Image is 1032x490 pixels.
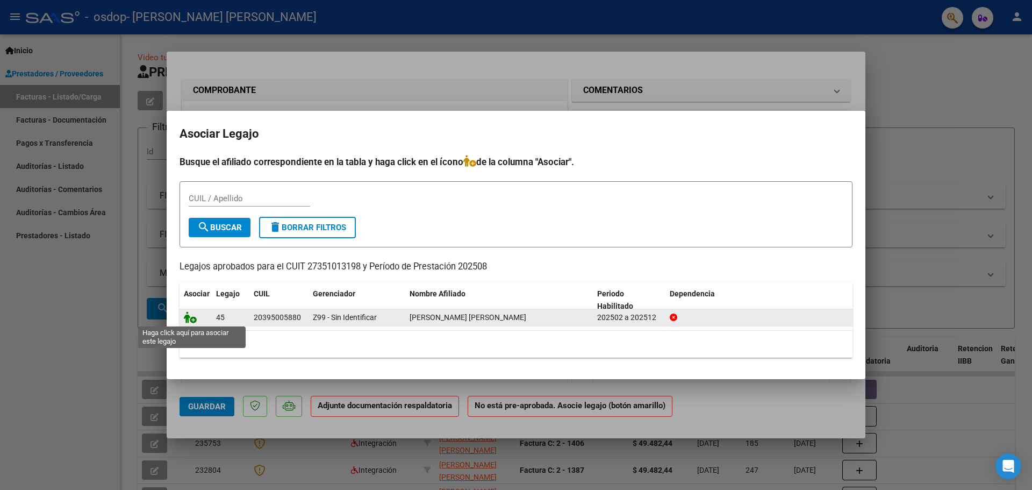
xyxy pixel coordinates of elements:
datatable-header-cell: Asociar [180,282,212,318]
mat-icon: search [197,221,210,233]
span: Periodo Habilitado [597,289,633,310]
datatable-header-cell: Periodo Habilitado [593,282,665,318]
span: Buscar [197,223,242,232]
mat-icon: delete [269,221,282,233]
span: CUIL [254,289,270,298]
datatable-header-cell: CUIL [249,282,309,318]
span: Borrar Filtros [269,223,346,232]
button: Buscar [189,218,250,237]
datatable-header-cell: Dependencia [665,282,853,318]
span: Dependencia [670,289,715,298]
datatable-header-cell: Legajo [212,282,249,318]
h2: Asociar Legajo [180,124,852,144]
button: Borrar Filtros [259,217,356,238]
span: LOPEZ JUAN IGNACIO [410,313,526,322]
span: 45 [216,313,225,322]
div: 1 registros [180,331,852,358]
h4: Busque el afiliado correspondiente en la tabla y haga click en el ícono de la columna "Asociar". [180,155,852,169]
span: Z99 - Sin Identificar [313,313,377,322]
div: Open Intercom Messenger [995,453,1021,479]
span: Gerenciador [313,289,355,298]
datatable-header-cell: Nombre Afiliado [405,282,593,318]
span: Asociar [184,289,210,298]
span: Legajo [216,289,240,298]
datatable-header-cell: Gerenciador [309,282,405,318]
div: 20395005880 [254,311,301,324]
p: Legajos aprobados para el CUIT 27351013198 y Período de Prestación 202508 [180,260,852,274]
div: 202502 a 202512 [597,311,661,324]
span: Nombre Afiliado [410,289,465,298]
